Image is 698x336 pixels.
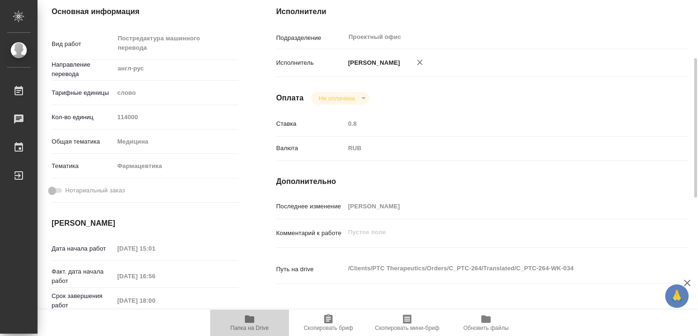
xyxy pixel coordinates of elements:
textarea: /Clients/PTC Therapeutics/Orders/C_PTC-264/Translated/C_PTC-264-WK-034 [345,260,653,276]
p: Срок завершения работ [52,291,114,310]
div: RUB [345,140,653,156]
p: Вид работ [52,39,114,49]
button: Папка на Drive [210,310,289,336]
span: Скопировать бриф [303,325,353,331]
button: Не оплачена [316,94,357,102]
p: Последнее изменение [276,202,345,211]
button: Скопировать бриф [289,310,368,336]
input: Пустое поле [114,269,196,283]
p: Тарифные единицы [52,88,114,98]
input: Пустое поле [114,242,196,255]
p: Подразделение [276,33,345,43]
p: Путь на drive [276,265,345,274]
button: Удалить исполнителя [410,52,430,73]
p: Комментарий к работе [276,229,345,238]
input: Пустое поле [345,117,653,130]
p: Дата начала работ [52,244,114,253]
h4: [PERSON_NAME] [52,218,239,229]
div: Не оплачена [311,92,369,105]
button: Обновить файлы [447,310,525,336]
div: Медицина [114,134,239,150]
input: Пустое поле [345,199,653,213]
input: Пустое поле [114,110,239,124]
p: Кол-во единиц [52,113,114,122]
button: Скопировать мини-бриф [368,310,447,336]
h4: Исполнители [276,6,688,17]
p: Валюта [276,144,345,153]
span: 🙏 [669,286,685,306]
span: Обновить файлы [463,325,509,331]
input: Пустое поле [114,294,196,307]
div: слово [114,85,239,101]
p: Общая тематика [52,137,114,146]
p: Тематика [52,161,114,171]
p: Исполнитель [276,58,345,68]
span: Скопировать мини-бриф [375,325,439,331]
button: 🙏 [665,284,689,308]
h4: Оплата [276,92,304,104]
h4: Дополнительно [276,176,688,187]
h4: Основная информация [52,6,239,17]
p: Ставка [276,119,345,129]
span: Папка на Drive [230,325,269,331]
p: [PERSON_NAME] [345,58,400,68]
p: Направление перевода [52,60,114,79]
span: Нотариальный заказ [65,186,125,195]
p: Факт. дата начала работ [52,267,114,286]
div: Фармацевтика [114,158,239,174]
